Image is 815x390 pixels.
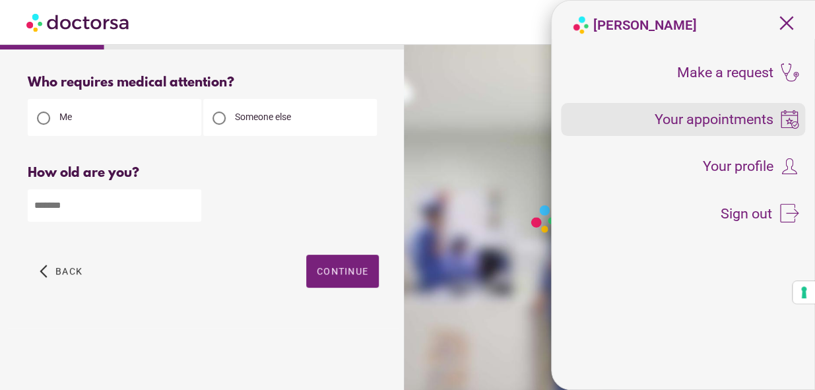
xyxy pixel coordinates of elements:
div: Who requires medical attention? [28,75,379,90]
span: Make a request [677,65,773,80]
span: Your profile [703,159,773,174]
button: Continue [306,255,379,288]
img: icons8-stethoscope-100.png [780,63,799,82]
span: close [774,11,799,36]
span: Someone else [235,112,291,122]
img: icons8-sign-out-50.png [780,204,799,222]
img: Doctorsa.com [26,7,131,37]
div: How old are you? [28,166,379,181]
img: Logo-Doctorsa-trans-White-partial-flat.png [527,201,690,237]
button: Your consent preferences for tracking technologies [793,281,815,304]
span: Continue [317,266,368,276]
strong: [PERSON_NAME] [593,17,697,33]
span: Your appointments [655,112,773,127]
img: icons8-customer-100.png [780,157,799,176]
span: Back [55,266,82,276]
span: Sign out [721,207,772,221]
span: Me [59,112,72,122]
img: icons8-booking-100.png [780,110,799,129]
img: logo-doctorsa-baloon.png [571,16,590,34]
button: arrow_back_ios Back [34,255,88,288]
